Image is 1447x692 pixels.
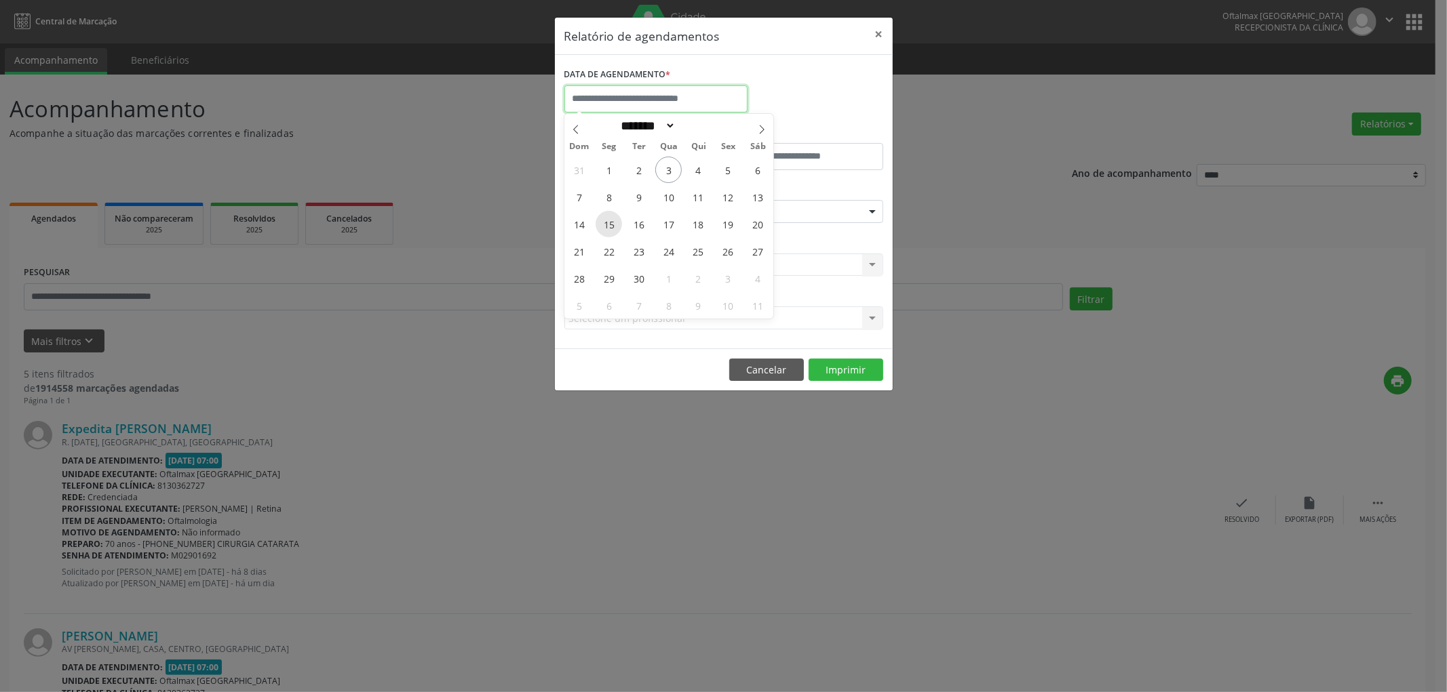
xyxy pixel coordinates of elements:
[624,142,654,151] span: Ter
[596,292,622,319] span: Outubro 6, 2025
[655,238,682,264] span: Setembro 24, 2025
[685,184,712,210] span: Setembro 11, 2025
[676,119,720,133] input: Year
[809,359,883,382] button: Imprimir
[684,142,714,151] span: Qui
[685,292,712,319] span: Outubro 9, 2025
[566,265,592,291] span: Setembro 28, 2025
[655,157,682,183] span: Setembro 3, 2025
[685,211,712,237] span: Setembro 18, 2025
[596,211,622,237] span: Setembro 15, 2025
[745,292,771,319] span: Outubro 11, 2025
[625,238,652,264] span: Setembro 23, 2025
[564,27,720,45] h5: Relatório de agendamentos
[715,184,741,210] span: Setembro 12, 2025
[566,184,592,210] span: Setembro 7, 2025
[596,157,622,183] span: Setembro 1, 2025
[566,238,592,264] span: Setembro 21, 2025
[625,265,652,291] span: Setembro 30, 2025
[625,211,652,237] span: Setembro 16, 2025
[655,265,682,291] span: Outubro 1, 2025
[715,265,741,291] span: Outubro 3, 2025
[745,265,771,291] span: Outubro 4, 2025
[685,157,712,183] span: Setembro 4, 2025
[715,238,741,264] span: Setembro 26, 2025
[685,265,712,291] span: Outubro 2, 2025
[727,122,883,143] label: ATÉ
[625,157,652,183] span: Setembro 2, 2025
[715,157,741,183] span: Setembro 5, 2025
[596,238,622,264] span: Setembro 22, 2025
[566,292,592,319] span: Outubro 5, 2025
[745,157,771,183] span: Setembro 6, 2025
[564,64,671,85] label: DATA DE AGENDAMENTO
[715,211,741,237] span: Setembro 19, 2025
[745,211,771,237] span: Setembro 20, 2025
[566,211,592,237] span: Setembro 14, 2025
[745,184,771,210] span: Setembro 13, 2025
[625,292,652,319] span: Outubro 7, 2025
[866,18,893,51] button: Close
[625,184,652,210] span: Setembro 9, 2025
[596,184,622,210] span: Setembro 8, 2025
[655,184,682,210] span: Setembro 10, 2025
[617,119,676,133] select: Month
[714,142,744,151] span: Sex
[594,142,624,151] span: Seg
[655,292,682,319] span: Outubro 8, 2025
[729,359,804,382] button: Cancelar
[715,292,741,319] span: Outubro 10, 2025
[655,211,682,237] span: Setembro 17, 2025
[564,142,594,151] span: Dom
[596,265,622,291] span: Setembro 29, 2025
[654,142,684,151] span: Qua
[744,142,773,151] span: Sáb
[566,157,592,183] span: Agosto 31, 2025
[685,238,712,264] span: Setembro 25, 2025
[745,238,771,264] span: Setembro 27, 2025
